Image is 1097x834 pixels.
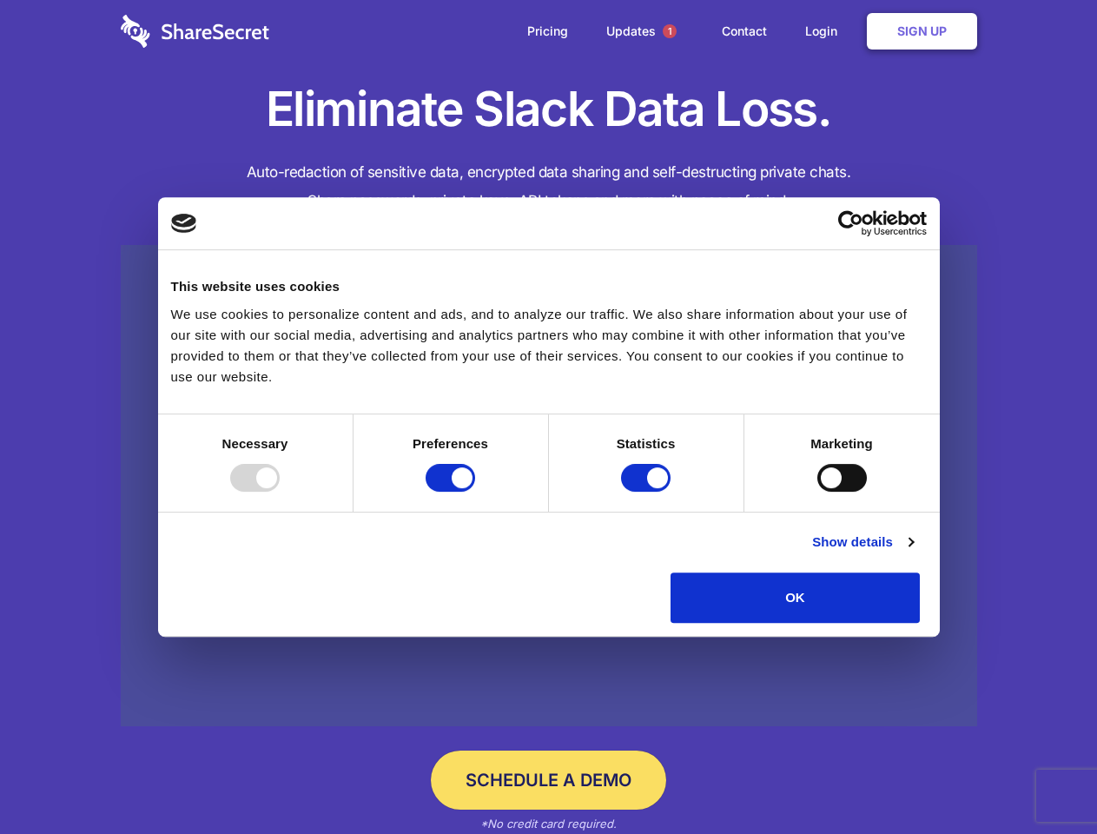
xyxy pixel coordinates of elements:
strong: Statistics [617,436,676,451]
a: Login [788,4,863,58]
strong: Necessary [222,436,288,451]
a: Show details [812,532,913,553]
img: logo [171,214,197,233]
div: This website uses cookies [171,276,927,297]
h1: Eliminate Slack Data Loss. [121,78,977,141]
div: We use cookies to personalize content and ads, and to analyze our traffic. We also share informat... [171,304,927,387]
a: Pricing [510,4,585,58]
a: Contact [704,4,784,58]
a: Schedule a Demo [431,751,666,810]
a: Wistia video thumbnail [121,245,977,727]
strong: Marketing [810,436,873,451]
button: OK [671,573,920,623]
a: Usercentrics Cookiebot - opens in a new window [775,210,927,236]
a: Sign Up [867,13,977,50]
h4: Auto-redaction of sensitive data, encrypted data sharing and self-destructing private chats. Shar... [121,158,977,215]
em: *No credit card required. [480,817,617,831]
strong: Preferences [413,436,488,451]
span: 1 [663,24,677,38]
img: logo-wordmark-white-trans-d4663122ce5f474addd5e946df7df03e33cb6a1c49d2221995e7729f52c070b2.svg [121,15,269,48]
